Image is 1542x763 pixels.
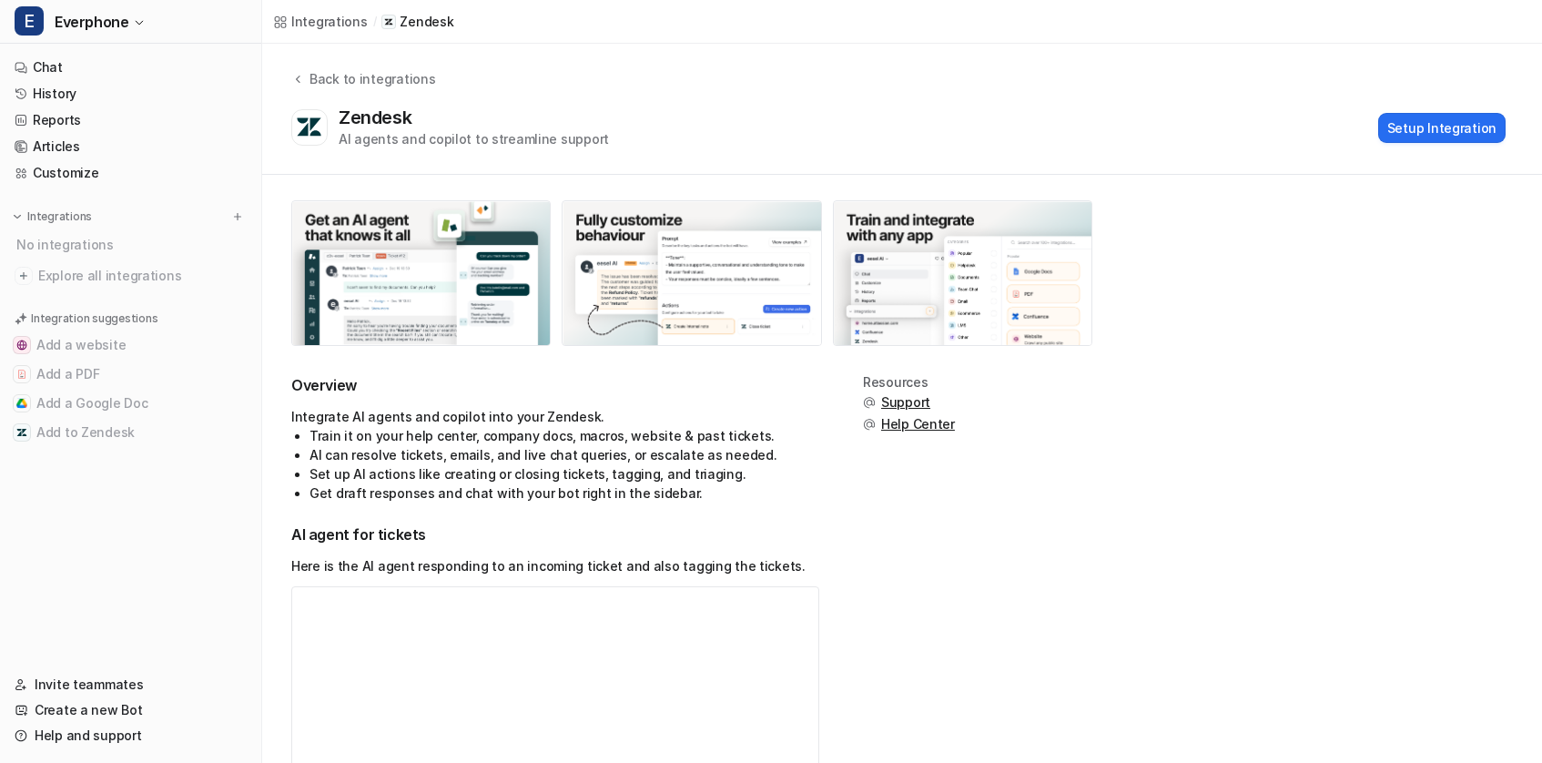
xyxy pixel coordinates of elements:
p: Integrations [27,209,92,224]
a: Create a new Bot [7,697,254,723]
a: Chat [7,55,254,80]
img: Add a website [16,340,27,351]
a: Invite teammates [7,672,254,697]
img: expand menu [11,210,24,223]
div: AI agents and copilot to streamline support [339,129,609,148]
img: support.svg [863,418,876,431]
img: Zendesk logo [296,117,323,138]
img: Add to Zendesk [16,427,27,438]
li: Get draft responses and chat with your bot right in the sidebar. [309,483,819,503]
span: Everphone [55,9,128,35]
a: Explore all integrations [7,263,254,289]
h2: AI agent for tickets [291,524,819,545]
button: Back to integrations [291,69,435,107]
a: Articles [7,134,254,159]
a: Integrations [273,12,368,31]
li: Train it on your help center, company docs, macros, website & past tickets. [309,426,819,445]
img: support.svg [863,396,876,409]
button: Add a PDFAdd a PDF [7,360,254,389]
div: Integrations [291,12,368,31]
a: Customize [7,160,254,186]
div: Zendesk [339,107,419,128]
div: No integrations [11,229,254,259]
button: Add to ZendeskAdd to Zendesk [7,418,254,447]
span: Support [881,393,930,412]
p: Integrate AI agents and copilot into your Zendesk. [291,407,819,426]
a: Reports [7,107,254,133]
div: Back to integrations [304,69,435,88]
button: Setup Integration [1378,113,1506,143]
li: AI can resolve tickets, emails, and live chat queries, or escalate as needed. [309,445,819,464]
img: explore all integrations [15,267,33,285]
p: Zendesk [400,13,453,31]
img: Add a PDF [16,369,27,380]
h2: Overview [291,375,819,396]
button: Add a websiteAdd a website [7,331,254,360]
a: Zendesk [381,13,453,31]
button: Integrations [7,208,97,226]
span: Help Center [881,415,955,433]
span: / [373,14,377,30]
p: Here is the AI agent responding to an incoming ticket and also tagging the tickets. [291,556,819,575]
a: History [7,81,254,107]
img: Add a Google Doc [16,398,27,409]
a: Help and support [7,723,254,748]
p: Integration suggestions [31,310,157,327]
span: Explore all integrations [38,261,247,290]
button: Add a Google DocAdd a Google Doc [7,389,254,418]
button: Help Center [863,415,955,433]
li: Set up AI actions like creating or closing tickets, tagging, and triaging. [309,464,819,483]
button: Support [863,393,955,412]
div: Resources [863,375,955,390]
span: E [15,6,44,36]
img: menu_add.svg [231,210,244,223]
